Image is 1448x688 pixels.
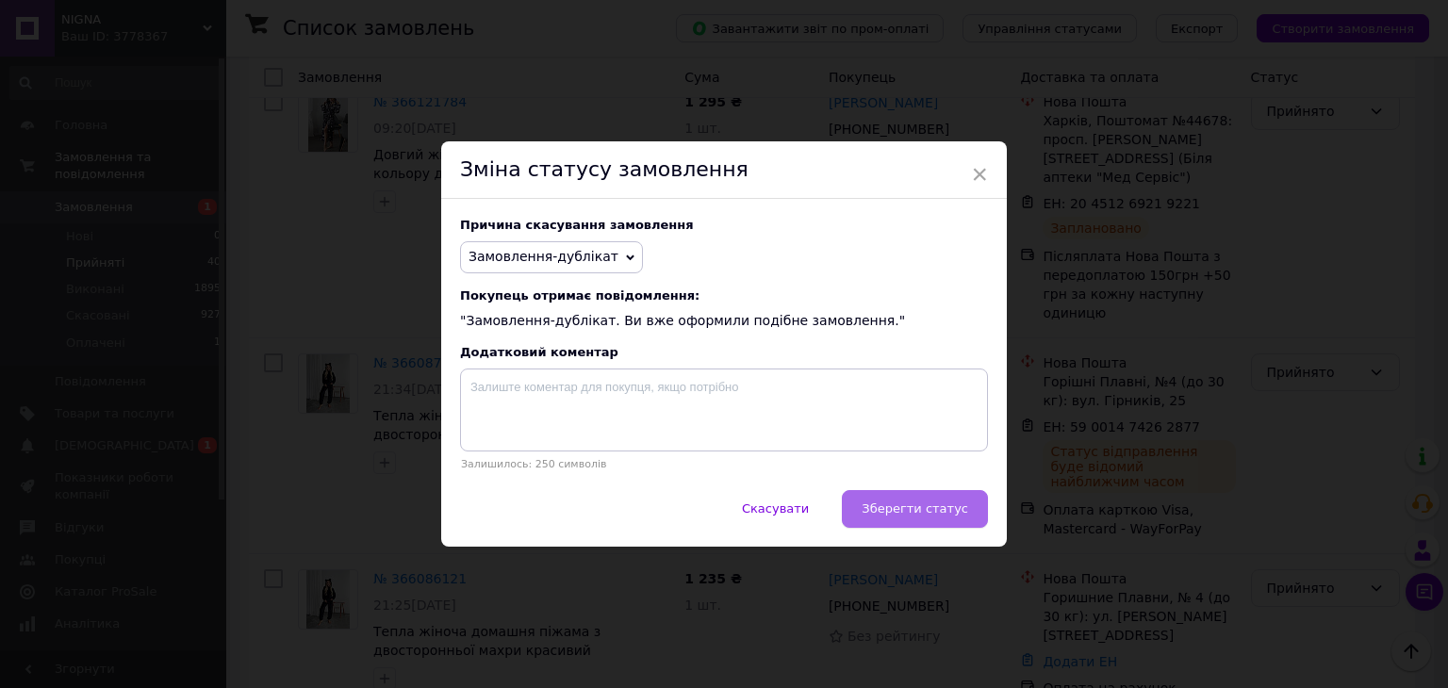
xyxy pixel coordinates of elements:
button: Скасувати [722,490,829,528]
div: Додатковий коментар [460,345,988,359]
span: Зберегти статус [862,501,968,516]
div: "Замовлення-дублікат. Ви вже оформили подібне замовлення." [460,288,988,331]
div: Причина скасування замовлення [460,218,988,232]
div: Зміна статусу замовлення [441,141,1007,199]
span: Покупець отримає повідомлення: [460,288,988,303]
span: Скасувати [742,501,809,516]
span: Замовлення-дублікат [469,249,618,264]
span: × [971,158,988,190]
button: Зберегти статус [842,490,988,528]
p: Залишилось: 250 символів [460,458,988,470]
